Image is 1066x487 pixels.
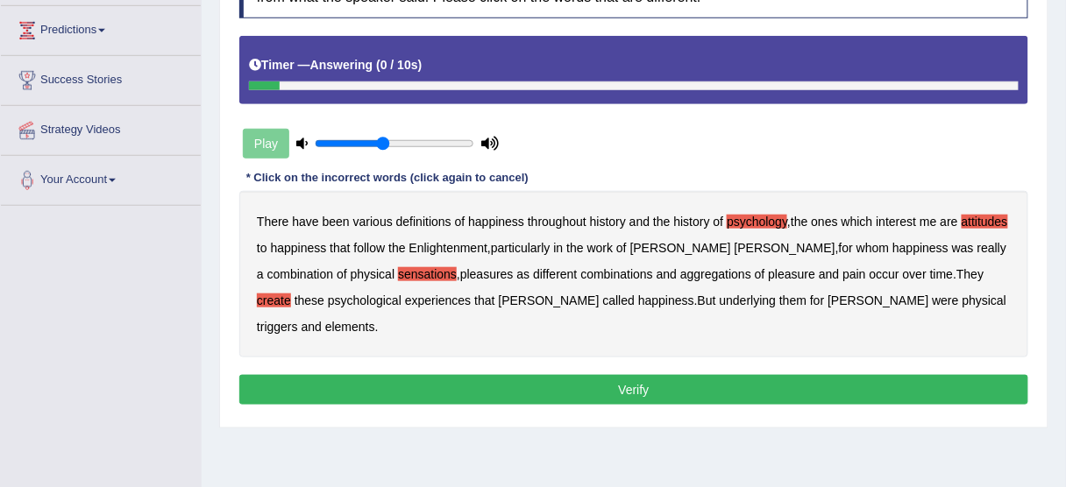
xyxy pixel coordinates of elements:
[1,56,201,100] a: Success Stories
[267,267,334,281] b: combination
[398,267,457,281] b: sensations
[533,267,577,281] b: different
[351,267,395,281] b: physical
[409,241,488,255] b: Enlightenment
[769,267,816,281] b: pleasure
[353,215,393,229] b: various
[257,293,291,307] b: create
[810,293,824,307] b: for
[566,241,583,255] b: the
[257,320,298,334] b: triggers
[779,293,807,307] b: them
[1,106,201,150] a: Strategy Videos
[474,293,494,307] b: that
[580,267,653,281] b: combinations
[388,241,405,255] b: the
[468,215,524,229] b: happiness
[328,293,402,307] b: psychological
[460,267,514,281] b: pleasures
[455,215,465,229] b: of
[839,241,853,255] b: for
[257,215,289,229] b: There
[323,215,350,229] b: been
[720,293,777,307] b: underlying
[856,241,889,255] b: whom
[952,241,974,255] b: was
[638,293,694,307] b: happiness
[354,241,386,255] b: follow
[698,293,716,307] b: But
[418,58,423,72] b: )
[337,267,347,281] b: of
[653,215,670,229] b: the
[302,320,322,334] b: and
[657,267,677,281] b: and
[828,293,928,307] b: [PERSON_NAME]
[590,215,626,229] b: history
[405,293,472,307] b: experiences
[1,156,201,200] a: Your Account
[727,215,787,229] b: psychology
[977,241,1006,255] b: really
[870,267,899,281] b: occur
[714,215,724,229] b: of
[587,241,614,255] b: work
[674,215,710,229] b: history
[239,170,536,187] div: * Click on the incorrect words (click again to cancel)
[616,241,627,255] b: of
[842,267,865,281] b: pain
[680,267,751,281] b: aggregations
[330,241,350,255] b: that
[249,59,422,72] h5: Timer —
[963,293,1007,307] b: physical
[380,58,418,72] b: 0 / 10s
[528,215,586,229] b: throughout
[932,293,958,307] b: were
[956,267,984,281] b: They
[554,241,564,255] b: in
[819,267,839,281] b: and
[930,267,953,281] b: time
[877,215,917,229] b: interest
[892,241,949,255] b: happiness
[812,215,838,229] b: ones
[271,241,327,255] b: happiness
[1,6,201,50] a: Predictions
[920,215,936,229] b: me
[376,58,380,72] b: (
[292,215,318,229] b: have
[903,267,927,281] b: over
[396,215,451,229] b: definitions
[257,241,267,255] b: to
[257,267,264,281] b: a
[755,267,765,281] b: of
[499,293,600,307] b: [PERSON_NAME]
[295,293,324,307] b: these
[735,241,835,255] b: [PERSON_NAME]
[310,58,373,72] b: Answering
[630,241,731,255] b: [PERSON_NAME]
[842,215,873,229] b: which
[603,293,636,307] b: called
[491,241,551,255] b: particularly
[239,191,1028,357] div: , , , , . . .
[325,320,375,334] b: elements
[239,375,1028,405] button: Verify
[962,215,1008,229] b: attitudes
[941,215,958,229] b: are
[517,267,530,281] b: as
[791,215,807,229] b: the
[629,215,650,229] b: and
